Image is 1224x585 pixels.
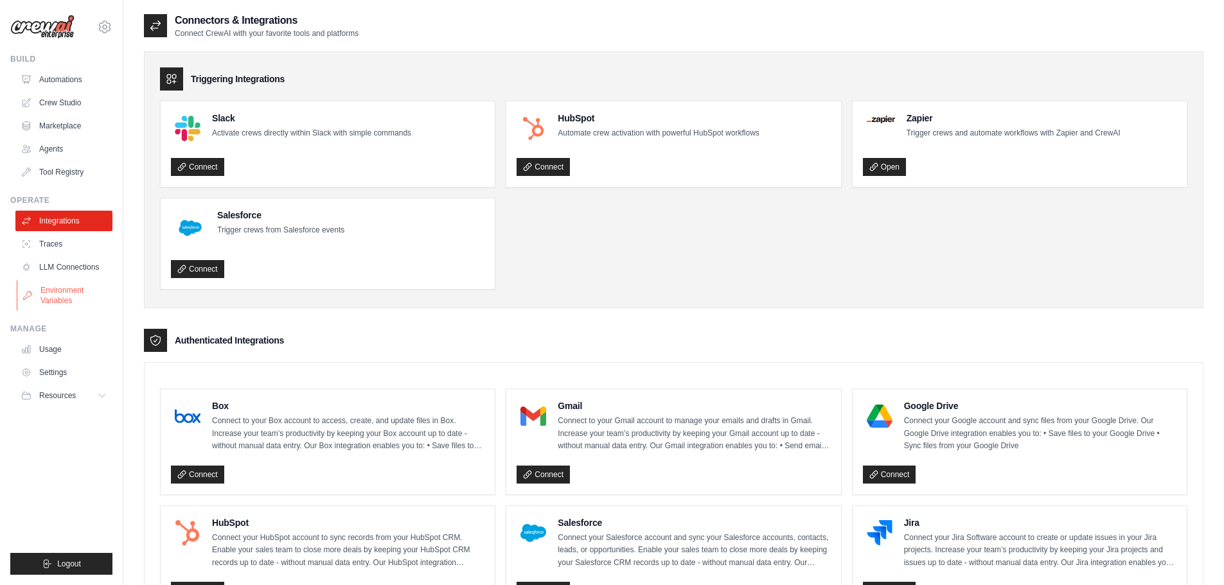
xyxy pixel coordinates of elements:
h4: HubSpot [212,516,484,529]
div: Manage [10,324,112,334]
p: Connect your Jira Software account to create or update issues in your Jira projects. Increase you... [904,532,1176,570]
img: Jira Logo [867,520,892,546]
img: Slack Logo [175,116,200,141]
img: Gmail Logo [520,403,546,429]
h4: Zapier [907,112,1121,125]
p: Trigger crews and automate workflows with Zapier and CrewAI [907,127,1121,140]
h4: Gmail [558,399,830,412]
a: Tool Registry [15,162,112,182]
a: Usage [15,339,112,360]
p: Connect CrewAI with your favorite tools and platforms [175,28,359,39]
a: Connect [863,466,916,484]
button: Resources [15,385,112,406]
div: Build [10,54,112,64]
h4: Box [212,399,484,412]
h3: Authenticated Integrations [175,334,284,347]
a: Connect [517,466,570,484]
a: Integrations [15,211,112,231]
p: Connect your Salesforce account and sync your Salesforce accounts, contacts, leads, or opportunit... [558,532,830,570]
button: Logout [10,553,112,575]
img: HubSpot Logo [520,116,546,141]
a: Connect [517,158,570,176]
span: Logout [57,559,81,569]
p: Trigger crews from Salesforce events [217,224,344,237]
img: Box Logo [175,403,200,429]
h4: Salesforce [558,516,830,529]
h2: Connectors & Integrations [175,13,359,28]
p: Automate crew activation with powerful HubSpot workflows [558,127,759,140]
a: Crew Studio [15,92,112,113]
h4: Jira [904,516,1176,529]
p: Activate crews directly within Slack with simple commands [212,127,411,140]
h4: Salesforce [217,209,344,222]
img: Zapier Logo [867,116,895,123]
img: Salesforce Logo [520,520,546,546]
img: Salesforce Logo [175,213,206,243]
a: Marketplace [15,116,112,136]
p: Connect your HubSpot account to sync records from your HubSpot CRM. Enable your sales team to clo... [212,532,484,570]
a: Environment Variables [17,280,114,311]
img: Google Drive Logo [867,403,892,429]
a: Connect [171,466,224,484]
a: Automations [15,69,112,90]
h4: HubSpot [558,112,759,125]
a: Traces [15,234,112,254]
img: Logo [10,15,75,39]
div: Operate [10,195,112,205]
a: LLM Connections [15,257,112,277]
a: Agents [15,139,112,159]
a: Connect [171,158,224,176]
a: Settings [15,362,112,383]
p: Connect to your Box account to access, create, and update files in Box. Increase your team’s prod... [212,415,484,453]
h4: Slack [212,112,411,125]
p: Connect to your Gmail account to manage your emails and drafts in Gmail. Increase your team’s pro... [558,415,830,453]
p: Connect your Google account and sync files from your Google Drive. Our Google Drive integration e... [904,415,1176,453]
a: Open [863,158,906,176]
span: Resources [39,390,76,401]
h4: Google Drive [904,399,1176,412]
h3: Triggering Integrations [191,73,285,85]
a: Connect [171,260,224,278]
img: HubSpot Logo [175,520,200,546]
